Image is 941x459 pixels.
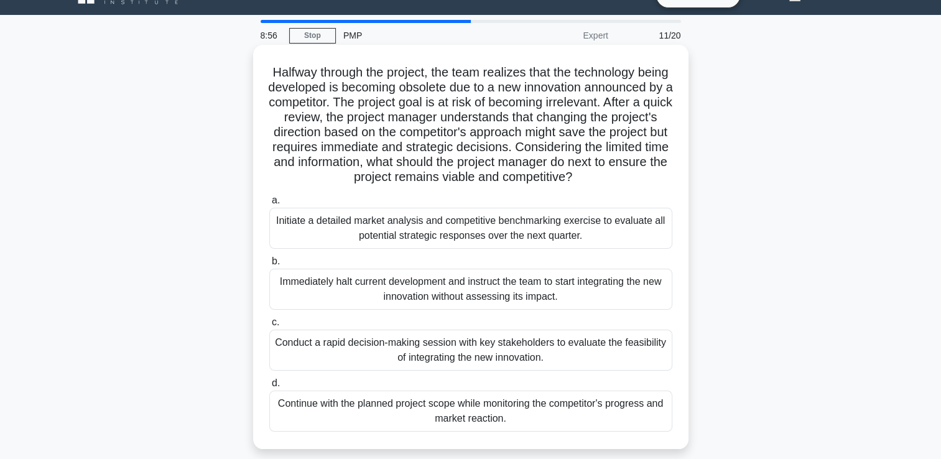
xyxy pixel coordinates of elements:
div: PMP [336,23,507,48]
div: 11/20 [616,23,688,48]
div: Immediately halt current development and instruct the team to start integrating the new innovatio... [269,269,672,310]
div: Expert [507,23,616,48]
span: d. [272,378,280,388]
span: c. [272,317,279,327]
span: a. [272,195,280,205]
a: Stop [289,28,336,44]
div: Continue with the planned project scope while monitoring the competitor's progress and market rea... [269,391,672,432]
h5: Halfway through the project, the team realizes that the technology being developed is becoming ob... [268,65,674,185]
div: 8:56 [253,23,289,48]
span: b. [272,256,280,266]
div: Conduct a rapid decision-making session with key stakeholders to evaluate the feasibility of inte... [269,330,672,371]
div: Initiate a detailed market analysis and competitive benchmarking exercise to evaluate all potenti... [269,208,672,249]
